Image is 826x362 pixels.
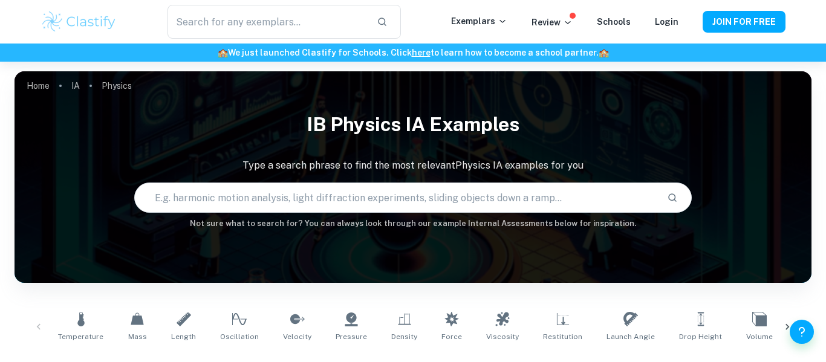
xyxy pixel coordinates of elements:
[703,11,785,33] button: JOIN FOR FREE
[441,331,462,342] span: Force
[543,331,582,342] span: Restitution
[746,331,773,342] span: Volume
[41,10,117,34] img: Clastify logo
[655,17,678,27] a: Login
[218,48,228,57] span: 🏫
[128,331,147,342] span: Mass
[27,77,50,94] a: Home
[15,218,811,230] h6: Not sure what to search for? You can always look through our example Internal Assessments below f...
[167,5,367,39] input: Search for any exemplars...
[532,16,573,29] p: Review
[486,331,519,342] span: Viscosity
[15,105,811,144] h1: IB Physics IA examples
[336,331,367,342] span: Pressure
[606,331,655,342] span: Launch Angle
[71,77,80,94] a: IA
[58,331,103,342] span: Temperature
[391,331,417,342] span: Density
[597,17,631,27] a: Schools
[662,187,683,208] button: Search
[2,46,824,59] h6: We just launched Clastify for Schools. Click to learn how to become a school partner.
[451,15,507,28] p: Exemplars
[171,331,196,342] span: Length
[102,79,132,92] p: Physics
[679,331,722,342] span: Drop Height
[135,181,658,215] input: E.g. harmonic motion analysis, light diffraction experiments, sliding objects down a ramp...
[412,48,431,57] a: here
[15,158,811,173] p: Type a search phrase to find the most relevant Physics IA examples for you
[283,331,311,342] span: Velocity
[790,320,814,344] button: Help and Feedback
[220,331,259,342] span: Oscillation
[599,48,609,57] span: 🏫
